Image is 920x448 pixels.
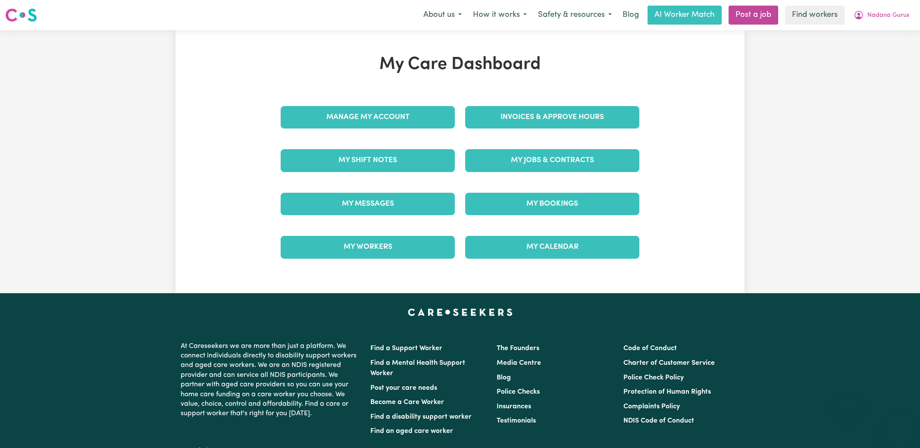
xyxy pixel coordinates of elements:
a: Careseekers home page [408,309,513,316]
a: Complaints Policy [623,403,680,410]
a: Post a job [729,6,778,25]
a: Protection of Human Rights [623,388,711,395]
a: Charter of Customer Service [623,360,715,367]
button: My Account [848,6,915,24]
a: Find workers [785,6,845,25]
a: The Founders [497,345,539,352]
img: Careseekers logo [5,7,37,23]
iframe: Close message [839,393,857,410]
a: Find a Support Worker [370,345,442,352]
a: Police Checks [497,388,540,395]
a: Invoices & Approve Hours [465,106,639,128]
a: Media Centre [497,360,541,367]
a: Find a Mental Health Support Worker [370,360,465,377]
a: Testimonials [497,417,536,424]
a: My Bookings [465,193,639,215]
a: My Shift Notes [281,149,455,172]
h1: My Care Dashboard [275,54,645,75]
a: My Workers [281,236,455,258]
a: Find a disability support worker [370,414,472,420]
a: Become a Care Worker [370,399,444,406]
span: Nadana Gurus [867,11,909,20]
a: My Calendar [465,236,639,258]
a: Insurances [497,403,531,410]
a: Find an aged care worker [370,428,453,435]
button: About us [418,6,467,24]
a: Police Check Policy [623,374,684,381]
button: Safety & resources [532,6,617,24]
a: Careseekers logo [5,5,37,25]
a: AI Worker Match [648,6,722,25]
a: Blog [617,6,644,25]
a: My Jobs & Contracts [465,149,639,172]
p: At Careseekers we are more than just a platform. We connect individuals directly to disability su... [181,338,360,422]
a: Blog [497,374,511,381]
button: How it works [467,6,532,24]
a: Code of Conduct [623,345,677,352]
iframe: Button to launch messaging window [886,414,913,441]
a: Post your care needs [370,385,437,392]
a: NDIS Code of Conduct [623,417,694,424]
a: Manage My Account [281,106,455,128]
a: My Messages [281,193,455,215]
